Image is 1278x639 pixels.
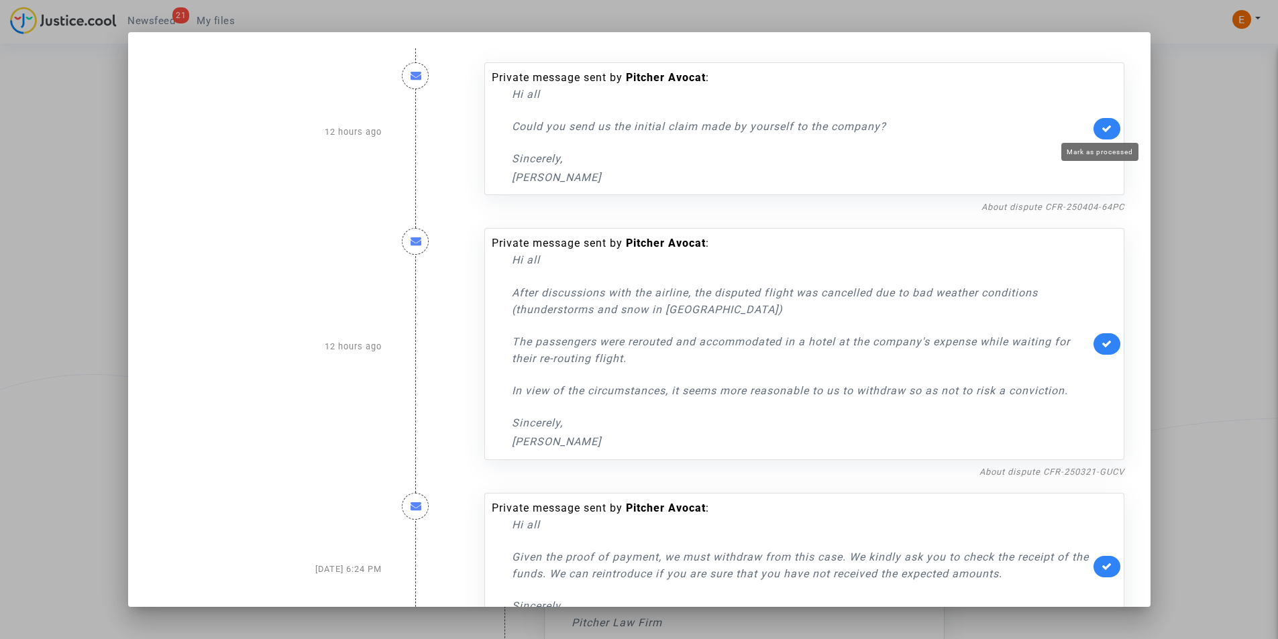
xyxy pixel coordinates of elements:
[512,382,1090,399] p: In view of the circumstances, it seems more reasonable to us to withdraw so as not to risk a conv...
[144,215,392,479] div: 12 hours ago
[512,548,1090,582] p: Given the proof of payment, we must withdraw from this case. We kindly ask you to check the recei...
[512,433,1090,450] p: [PERSON_NAME]
[512,251,1090,268] p: Hi all
[979,467,1124,477] a: About dispute CFR-250321-GUCV
[492,235,1090,450] div: Private message sent by :
[981,202,1124,212] a: About dispute CFR-250404-64PC
[144,49,392,215] div: 12 hours ago
[512,169,1090,186] p: [PERSON_NAME]
[626,237,706,249] b: Pitcher Avocat
[512,86,1090,103] p: Hi all
[512,597,1090,631] p: Sincerely, [PERSON_NAME]
[626,502,706,514] b: Pitcher Avocat
[512,414,1090,431] p: Sincerely,
[512,118,1090,135] p: Could you send us the initial claim made by yourself to the company?
[492,70,1090,186] div: Private message sent by :
[512,284,1090,318] p: After discussions with the airline, the disputed flight was cancelled due to bad weather conditio...
[512,333,1090,367] p: The passengers were rerouted and accommodated in a hotel at the company's expense while waiting f...
[512,516,1090,533] p: Hi all
[512,150,1090,167] p: Sincerely,
[626,71,706,84] b: Pitcher Avocat
[492,500,1090,631] div: Private message sent by :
